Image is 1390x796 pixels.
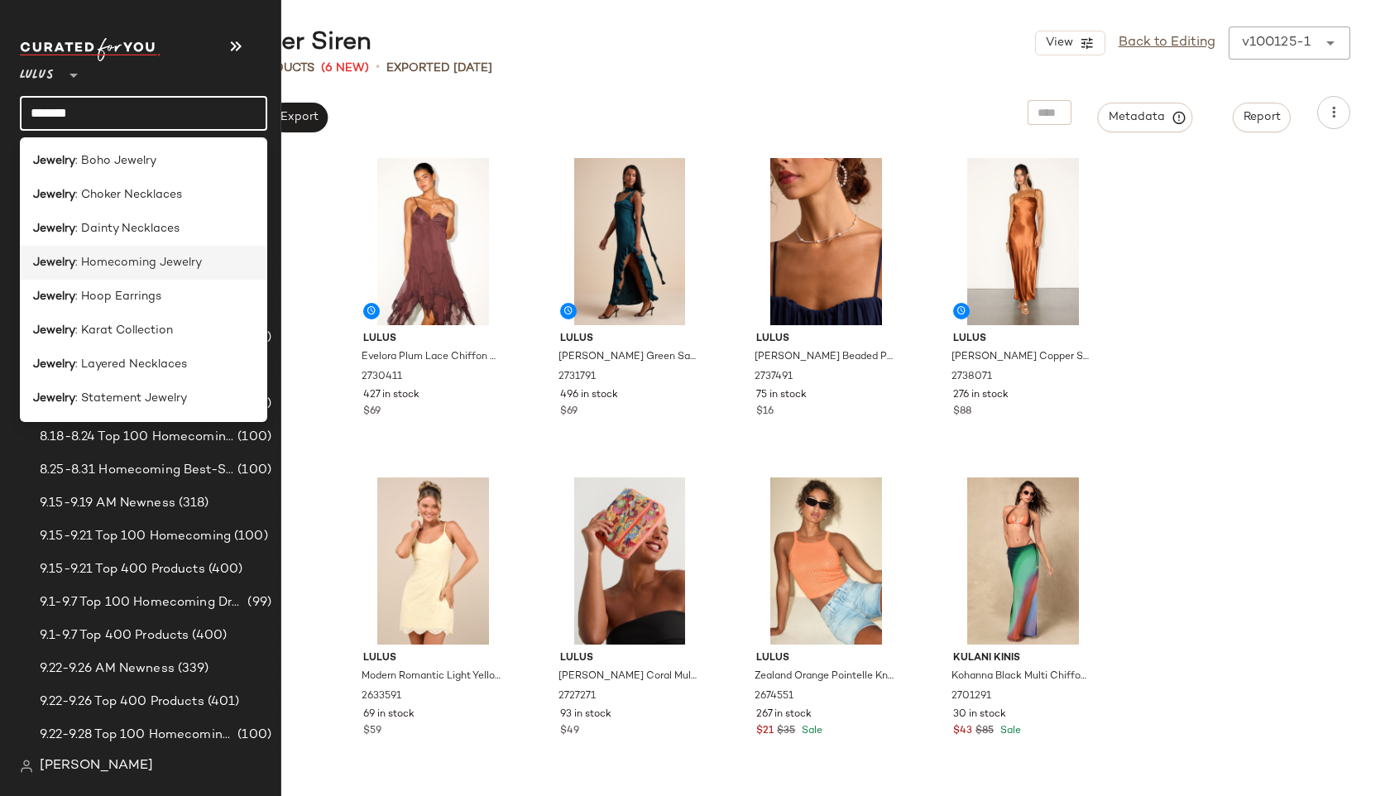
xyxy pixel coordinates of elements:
[33,322,75,339] b: Jewelry
[743,158,909,325] img: 2737491_01_OM_2025-09-16.jpg
[33,356,75,373] b: Jewelry
[234,461,271,480] span: (100)
[33,220,75,237] b: Jewelry
[756,405,774,420] span: $16
[204,693,240,712] span: (401)
[363,707,415,722] span: 69 in stock
[1119,33,1215,53] a: Back to Editing
[40,560,205,579] span: 9.15-9.21 Top 400 Products
[1035,31,1105,55] button: View
[40,494,175,513] span: 9.15-9.19 AM Newness
[363,724,381,739] span: $59
[321,60,369,77] span: (6 New)
[755,370,793,385] span: 2737491
[560,332,700,347] span: Lulus
[40,428,234,447] span: 8.18-8.24 Top 100 Homecoming Dresses
[951,370,992,385] span: 2738071
[75,322,173,339] span: : Karat Collection
[75,186,182,204] span: : Choker Necklaces
[33,288,75,305] b: Jewelry
[743,477,909,645] img: 2674551_01_hero_2025-06-18.jpg
[362,689,401,704] span: 2633591
[558,669,698,684] span: [PERSON_NAME] Coral Multi Embroidered Beaded Mosaic Clutch
[547,158,713,325] img: 2731791_05_side_2025-09-24.jpg
[20,56,54,86] span: Lulus
[362,370,402,385] span: 2730411
[560,405,578,420] span: $69
[40,461,234,480] span: 8.25-8.31 Homecoming Best-Sellers
[756,332,896,347] span: Lulus
[1108,110,1183,125] span: Metadata
[798,726,822,736] span: Sale
[205,560,243,579] span: (400)
[756,651,896,666] span: Lulus
[755,689,793,704] span: 2674551
[777,724,795,739] span: $35
[362,669,501,684] span: Modern Romantic Light Yellow Eyelet Lace Mini Dress
[244,593,271,612] span: (99)
[560,388,618,403] span: 496 in stock
[953,405,971,420] span: $88
[560,651,700,666] span: Lulus
[75,390,187,407] span: : Statement Jewelry
[1242,33,1311,53] div: v100125-1
[1243,111,1281,124] span: Report
[175,494,209,513] span: (318)
[40,693,204,712] span: 9.22-9.26 Top 400 Products
[1044,36,1072,50] span: View
[33,254,75,271] b: Jewelry
[951,689,991,704] span: 2701291
[363,651,503,666] span: Lulus
[756,707,812,722] span: 267 in stock
[231,527,268,546] span: (100)
[951,669,1091,684] span: Kohanna Black Multi Chiffon Tie-Side Maxi Skirt Swim Cover-Up
[940,158,1106,325] img: 2738071_01_hero_2025-09-24.jpg
[755,350,894,365] span: [PERSON_NAME] Beaded Pearl Choker Necklace
[558,370,596,385] span: 2731791
[953,724,972,739] span: $43
[279,111,318,124] span: Export
[1233,103,1291,132] button: Report
[40,756,153,776] span: [PERSON_NAME]
[362,350,501,365] span: Evelora Plum Lace Chiffon Handkerchief Midi Dress
[20,38,161,61] img: cfy_white_logo.C9jOOHJF.svg
[951,350,1091,365] span: [PERSON_NAME] Copper Satin Tie-Back Maxi Dress
[560,724,579,739] span: $49
[558,350,698,365] span: [PERSON_NAME] Green Satin Ruffled Sash Scarf Maxi Dress
[1098,103,1193,132] button: Metadata
[350,477,516,645] img: 12527441_2633591.jpg
[363,405,381,420] span: $69
[20,760,33,773] img: svg%3e
[40,726,234,745] span: 9.22-9.28 Top 100 Homecoming Dresses
[234,428,271,447] span: (100)
[75,254,202,271] span: : Homecoming Jewelry
[376,58,380,78] span: •
[234,726,271,745] span: (100)
[558,689,596,704] span: 2727271
[560,707,611,722] span: 93 in stock
[189,626,227,645] span: (400)
[755,669,894,684] span: Zealand Orange Pointelle Knit Sweater Tank Top
[33,390,75,407] b: Jewelry
[40,626,189,645] span: 9.1-9.7 Top 400 Products
[75,152,156,170] span: : Boho Jewelry
[40,593,244,612] span: 9.1-9.7 Top 100 Homecoming Dresses
[997,726,1021,736] span: Sale
[40,527,231,546] span: 9.15-9.21 Top 100 Homecoming
[756,724,774,739] span: $21
[269,103,328,132] button: Export
[363,332,503,347] span: Lulus
[75,220,180,237] span: : Dainty Necklaces
[940,477,1106,645] img: 2701291_01_hero_2025-06-16.jpg
[953,388,1009,403] span: 276 in stock
[75,356,187,373] span: : Layered Necklaces
[33,186,75,204] b: Jewelry
[953,332,1093,347] span: Lulus
[175,659,209,679] span: (339)
[953,707,1006,722] span: 30 in stock
[756,388,807,403] span: 75 in stock
[350,158,516,325] img: 2730411_01_hero_2025-09-29.jpg
[40,659,175,679] span: 9.22-9.26 AM Newness
[75,288,161,305] span: : Hoop Earrings
[953,651,1093,666] span: Kulani Kinis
